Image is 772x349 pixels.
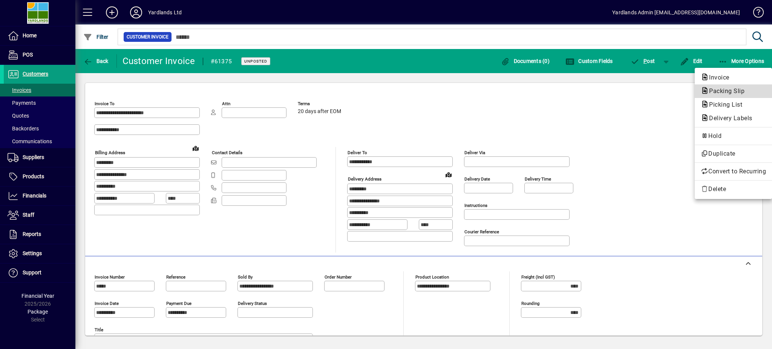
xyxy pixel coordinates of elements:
span: Delivery Labels [701,115,756,122]
span: Packing Slip [701,87,748,95]
span: Picking List [701,101,746,108]
span: Convert to Recurring [701,167,766,176]
span: Delete [701,185,766,194]
span: Invoice [701,74,733,81]
span: Duplicate [701,149,766,158]
span: Hold [701,132,766,141]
